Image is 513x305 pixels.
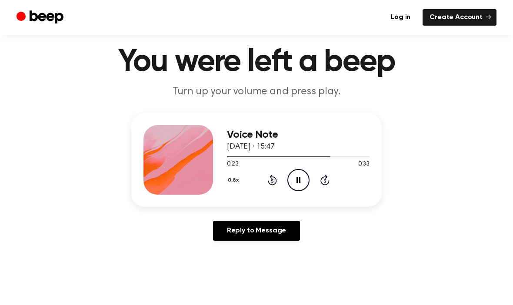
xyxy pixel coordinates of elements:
span: 0:33 [358,160,370,169]
h3: Voice Note [227,129,370,141]
span: 0:23 [227,160,238,169]
button: 0.8x [227,173,242,188]
a: Log in [384,9,417,26]
h1: You were left a beep [34,46,479,78]
p: Turn up your volume and press play. [90,85,423,99]
a: Beep [17,9,66,26]
a: Reply to Message [213,221,300,241]
a: Create Account [423,9,496,26]
span: [DATE] · 15:47 [227,143,275,151]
